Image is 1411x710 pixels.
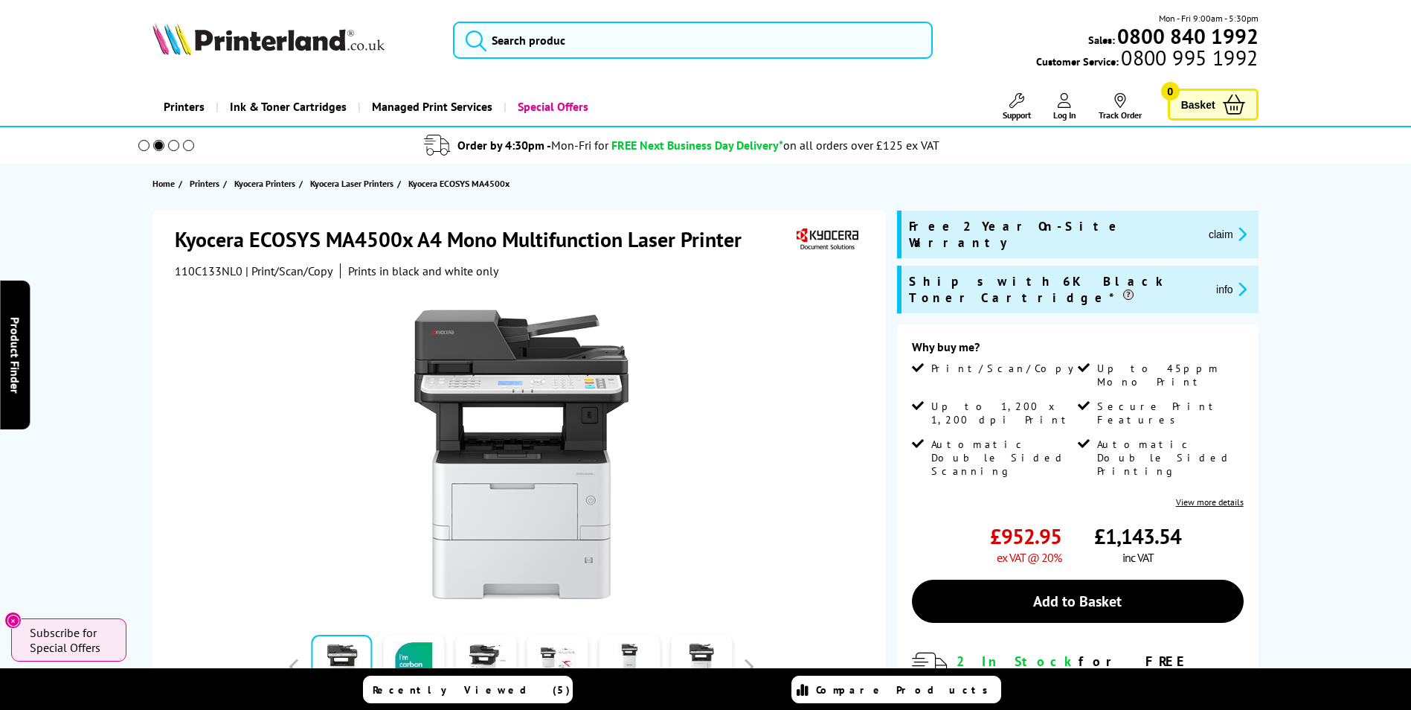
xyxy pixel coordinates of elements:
[152,22,385,55] img: Printerland Logo
[4,612,22,629] button: Close
[234,176,299,191] a: Kyocera Printers
[1115,29,1259,43] a: 0800 840 1992
[1036,51,1258,68] span: Customer Service:
[1088,33,1115,47] span: Sales:
[363,676,573,703] a: Recently Viewed (5)
[957,653,1079,670] span: 2 In Stock
[1003,109,1031,121] span: Support
[152,88,216,126] a: Printers
[912,339,1244,362] div: Why buy me?
[190,176,223,191] a: Printers
[1181,95,1215,115] span: Basket
[997,550,1061,565] span: ex VAT @ 20%
[912,653,1244,708] div: modal_delivery
[909,218,1197,251] span: Free 2 Year On-Site Warranty
[1097,438,1240,478] span: Automatic Double Sided Printing
[1097,400,1240,426] span: Secure Print Features
[152,176,179,191] a: Home
[310,176,393,191] span: Kyocera Laser Printers
[234,176,295,191] span: Kyocera Printers
[1117,22,1259,50] b: 0800 840 1992
[931,438,1074,478] span: Automatic Double Sided Scanning
[175,263,242,278] span: 110C133NL0
[1003,93,1031,121] a: Support
[310,176,397,191] a: Kyocera Laser Printers
[175,226,756,253] h1: Kyocera ECOSYS MA4500x A4 Mono Multifunction Laser Printer
[1053,109,1076,121] span: Log In
[791,676,1001,703] a: Compare Products
[1159,11,1259,25] span: Mon - Fri 9:00am - 5:30pm
[216,88,358,126] a: Ink & Toner Cartridges
[376,308,667,600] img: Kyocera ECOSYS MA4500x
[373,683,570,697] span: Recently Viewed (5)
[1122,550,1154,565] span: inc VAT
[1161,82,1180,100] span: 0
[931,362,1084,375] span: Print/Scan/Copy
[348,263,498,278] i: Prints in black and white only
[957,653,1244,687] div: for FREE Next Day Delivery
[611,138,783,153] span: FREE Next Business Day Delivery*
[152,22,434,58] a: Printerland Logo
[1053,93,1076,121] a: Log In
[152,176,175,191] span: Home
[190,176,219,191] span: Printers
[230,88,347,126] span: Ink & Toner Cartridges
[1168,89,1259,121] a: Basket 0
[358,88,504,126] a: Managed Print Services
[453,22,933,59] input: Search produc
[245,263,332,278] span: | Print/Scan/Copy
[1094,522,1181,550] span: £1,143.54
[912,580,1244,623] a: Add to Basket
[783,138,939,153] div: on all orders over £125 ex VAT
[1212,281,1251,298] button: promo-description
[793,226,861,253] img: Kyocera
[551,138,608,153] span: Mon-Fri for
[816,683,996,697] span: Compare Products
[408,178,510,189] span: Kyocera ECOSYS MA4500x
[457,138,608,153] span: Order by 4:30pm -
[909,273,1204,306] span: Ships with 6K Black Toner Cartridge*
[30,625,112,655] span: Subscribe for Special Offers
[7,317,22,394] span: Product Finder
[990,522,1061,550] span: £952.95
[1119,51,1258,65] span: 0800 995 1992
[504,88,600,126] a: Special Offers
[1097,362,1240,388] span: Up to 45ppm Mono Print
[1204,226,1251,243] button: promo-description
[1176,496,1244,508] a: View more details
[1099,93,1142,121] a: Track Order
[931,400,1074,426] span: Up to 1,200 x 1,200 dpi Print
[118,132,1247,159] li: modal_delivery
